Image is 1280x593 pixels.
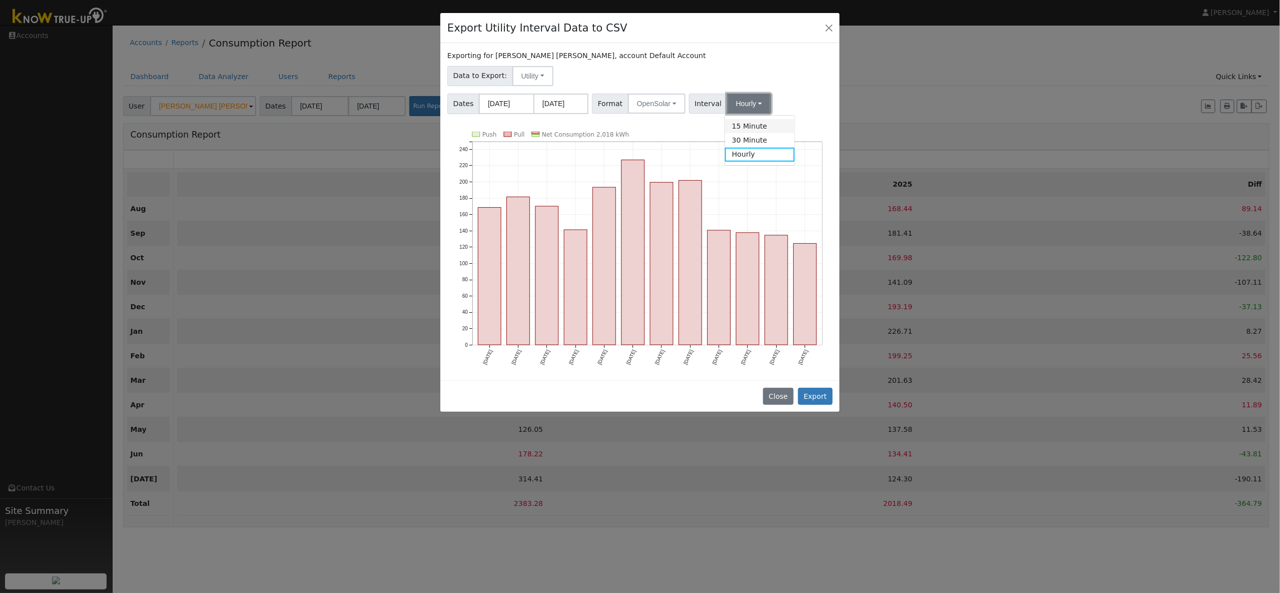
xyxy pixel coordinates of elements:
rect: onclick="" [535,206,558,345]
button: Hourly [727,94,771,114]
text: [DATE] [654,349,666,365]
span: Data to Export: [447,66,513,86]
text: 80 [462,277,468,282]
text: 100 [459,261,468,266]
span: Format [592,94,628,114]
rect: onclick="" [765,235,788,345]
rect: onclick="" [737,233,760,345]
button: OpenSolar [628,94,686,114]
text: 0 [465,342,468,348]
text: 200 [459,179,468,185]
rect: onclick="" [593,187,616,345]
text: Net Consumption 2,018 kWh [542,131,629,138]
rect: onclick="" [478,207,501,345]
button: Close [822,21,836,35]
text: [DATE] [511,349,522,365]
text: 60 [462,293,468,299]
text: 160 [459,212,468,217]
text: [DATE] [625,349,637,365]
text: 240 [459,146,468,152]
h4: Export Utility Interval Data to CSV [447,20,627,36]
rect: onclick="" [621,160,645,345]
text: [DATE] [597,349,608,365]
text: [DATE] [740,349,752,365]
label: Exporting for [PERSON_NAME] [PERSON_NAME], account Default Account [447,51,706,61]
text: [DATE] [798,349,809,365]
span: Interval [689,94,728,114]
text: [DATE] [568,349,579,365]
text: 220 [459,163,468,168]
button: Export [798,388,833,405]
text: [DATE] [482,349,493,365]
rect: onclick="" [708,230,731,345]
text: 140 [459,228,468,234]
button: Close [763,388,794,405]
text: [DATE] [769,349,781,365]
rect: onclick="" [651,182,674,345]
text: [DATE] [712,349,723,365]
text: 40 [462,310,468,315]
button: Utility [512,66,553,86]
a: 15 Minute [725,119,795,133]
text: 20 [462,326,468,331]
text: [DATE] [539,349,551,365]
a: Hourly [725,148,795,162]
rect: onclick="" [564,230,587,345]
text: [DATE] [683,349,695,365]
rect: onclick="" [507,197,530,345]
text: Pull [514,131,525,138]
rect: onclick="" [794,243,817,345]
rect: onclick="" [679,180,702,345]
a: 30 Minute [725,133,795,147]
span: Dates [447,94,479,114]
text: Push [482,131,497,138]
text: 120 [459,244,468,250]
text: 180 [459,195,468,201]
